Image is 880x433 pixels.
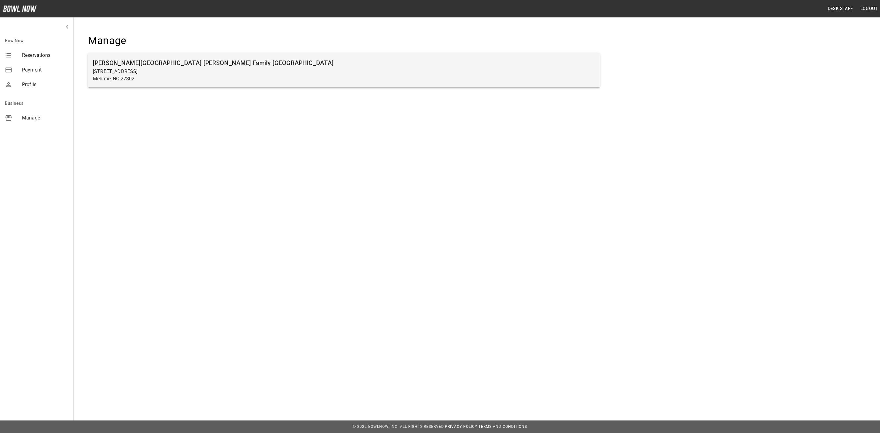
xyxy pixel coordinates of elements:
[22,66,68,74] span: Payment
[3,6,37,12] img: logo
[445,424,477,429] a: Privacy Policy
[22,114,68,122] span: Manage
[22,52,68,59] span: Reservations
[22,81,68,88] span: Profile
[825,3,856,14] button: Desk Staff
[93,68,595,75] p: [STREET_ADDRESS]
[353,424,445,429] span: © 2022 BowlNow, Inc. All Rights Reserved.
[93,75,595,83] p: Mebane, NC 27302
[479,424,527,429] a: Terms and Conditions
[88,34,600,47] h4: Manage
[858,3,880,14] button: Logout
[93,58,595,68] h6: [PERSON_NAME][GEOGRAPHIC_DATA] [PERSON_NAME] Family [GEOGRAPHIC_DATA]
